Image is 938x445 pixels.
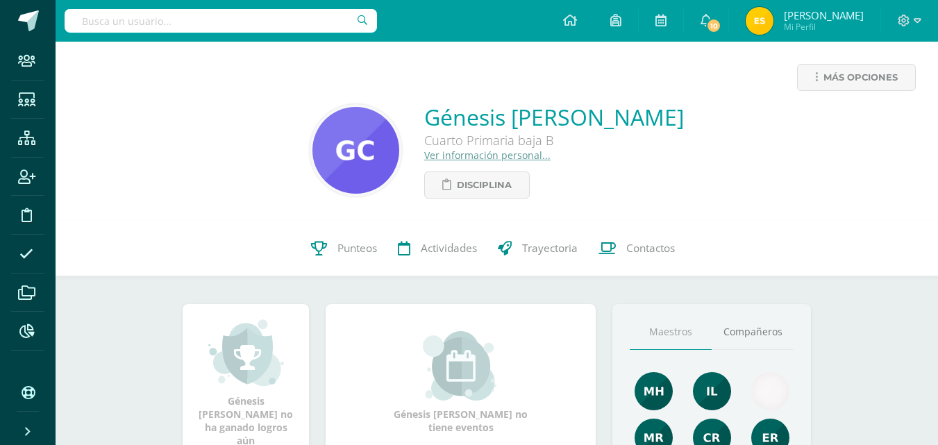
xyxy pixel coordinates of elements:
[424,149,551,162] a: Ver información personal...
[751,372,789,410] img: e9df36c1336c5928a7302568129380da.png
[337,241,377,255] span: Punteos
[424,132,684,149] div: Cuarto Primaria baja B
[746,7,773,35] img: 0abf21bd2d0a573e157d53e234304166.png
[387,221,487,276] a: Actividades
[588,221,685,276] a: Contactos
[65,9,377,33] input: Busca un usuario...
[208,318,284,387] img: achievement_small.png
[424,102,684,132] a: Génesis [PERSON_NAME]
[424,171,530,199] a: Disciplina
[630,314,712,350] a: Maestros
[784,8,864,22] span: [PERSON_NAME]
[392,331,530,434] div: Génesis [PERSON_NAME] no tiene eventos
[457,172,512,198] span: Disciplina
[706,18,721,33] span: 10
[797,64,916,91] a: Más opciones
[522,241,578,255] span: Trayectoria
[635,372,673,410] img: ba90ae0a71b5cc59f48a45ce1cfd1324.png
[301,221,387,276] a: Punteos
[487,221,588,276] a: Trayectoria
[626,241,675,255] span: Contactos
[423,331,499,401] img: event_small.png
[784,21,864,33] span: Mi Perfil
[312,107,399,194] img: 1b07e94e28465ca3b1252975726b8dfc.png
[823,65,898,90] span: Más opciones
[693,372,731,410] img: 995ea58681eab39e12b146a705900397.png
[421,241,477,255] span: Actividades
[712,314,794,350] a: Compañeros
